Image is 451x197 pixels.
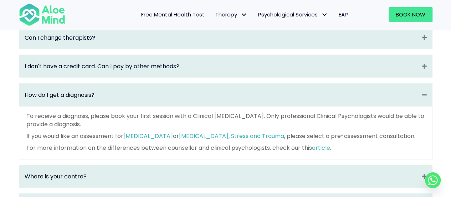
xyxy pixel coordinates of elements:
[422,91,427,99] i: Collapse
[312,144,330,152] a: article
[123,132,173,140] a: [MEDICAL_DATA]
[339,11,348,18] span: EAP
[136,7,210,22] a: Free Mental Health Test
[422,172,427,181] i: Collapse
[425,172,441,188] a: Whatsapp
[215,11,247,18] span: Therapy
[210,7,253,22] a: TherapyTherapy: submenu
[25,91,418,99] a: How do I get a diagnosis?
[179,132,284,140] a: [MEDICAL_DATA], Stress and Trauma
[26,112,425,128] p: To receive a diagnosis, please book your first session with a Clinical [MEDICAL_DATA]. Only profe...
[422,34,427,42] i: Collapse
[26,144,425,152] p: For more information on the differences between counsellor and clinical psychologists, check our ...
[253,7,333,22] a: Psychological ServicesPsychological Services: submenu
[75,7,353,22] nav: Menu
[333,7,353,22] a: EAP
[25,34,418,42] a: Can I change therapists?
[319,10,330,20] span: Psychological Services: submenu
[389,7,432,22] a: Book Now
[141,11,205,18] span: Free Mental Health Test
[25,62,418,70] a: I don't have a credit card. Can I pay by other methods?
[396,11,425,18] span: Book Now
[239,10,249,20] span: Therapy: submenu
[26,132,425,140] p: If you would like an assessment for or , please select a pre-assessment consultation.
[422,62,427,70] i: Expand
[258,11,328,18] span: Psychological Services
[25,172,418,181] a: Where is your centre?
[19,3,65,26] img: Aloe mind Logo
